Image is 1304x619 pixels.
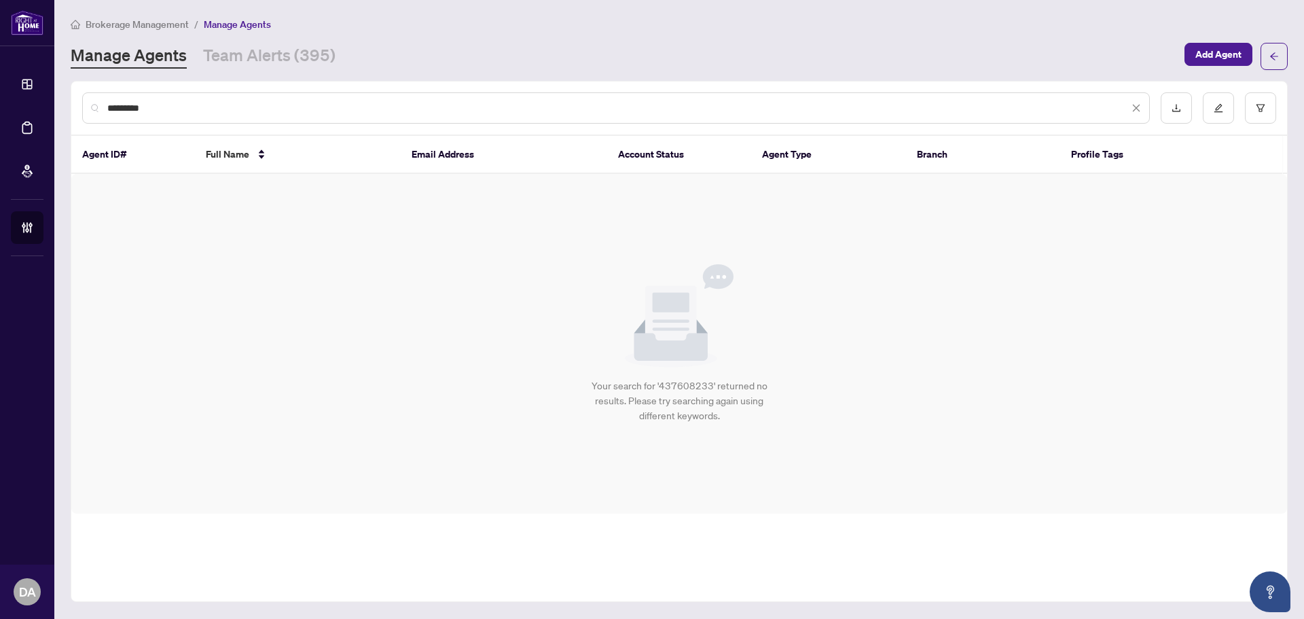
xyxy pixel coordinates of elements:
[1161,92,1192,124] button: download
[906,136,1061,174] th: Branch
[1203,92,1234,124] button: edit
[1269,52,1279,61] span: arrow-left
[1131,103,1141,113] span: close
[1245,92,1276,124] button: filter
[587,378,772,423] div: Your search for '437608233' returned no results. Please try searching again using different keywo...
[195,136,401,174] th: Full Name
[751,136,906,174] th: Agent Type
[203,44,336,69] a: Team Alerts (395)
[204,18,271,31] span: Manage Agents
[19,582,36,601] span: DA
[71,20,80,29] span: home
[71,136,195,174] th: Agent ID#
[1195,43,1242,65] span: Add Agent
[194,16,198,32] li: /
[401,136,606,174] th: Email Address
[11,10,43,35] img: logo
[1214,103,1223,113] span: edit
[86,18,189,31] span: Brokerage Management
[206,147,249,162] span: Full Name
[1256,103,1265,113] span: filter
[1184,43,1252,66] button: Add Agent
[1060,136,1235,174] th: Profile Tags
[1250,571,1290,612] button: Open asap
[607,136,751,174] th: Account Status
[71,44,187,69] a: Manage Agents
[625,264,733,368] img: Null State Icon
[1172,103,1181,113] span: download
